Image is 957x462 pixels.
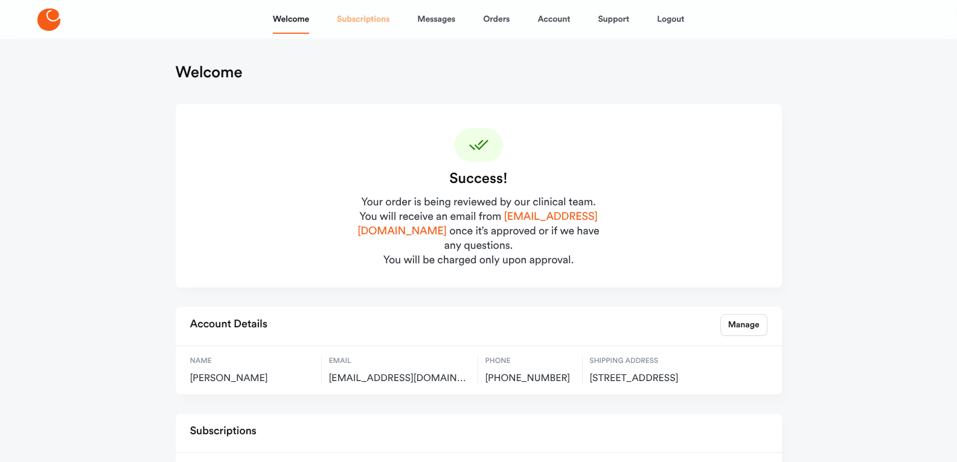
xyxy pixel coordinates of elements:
h1: Welcome [176,63,243,82]
h2: Account Details [190,314,267,336]
div: Success! [449,169,507,188]
a: Messages [417,5,455,34]
a: [EMAIL_ADDRESS][DOMAIN_NAME] [357,211,598,237]
span: Phone [485,356,575,367]
span: [PERSON_NAME] [190,373,314,385]
span: [PHONE_NUMBER] [485,373,575,385]
a: Subscriptions [337,5,389,34]
span: po box 401, gardendale, US, 79758 [590,373,720,385]
a: Support [598,5,629,34]
a: Welcome [273,5,309,34]
span: Name [190,356,314,367]
span: Lisacannon1996@gmail.com [329,373,470,385]
span: Email [329,356,470,367]
a: Logout [657,5,684,34]
div: Your order is being reviewed by our clinical team. You will receive an email from once it’s appro... [351,196,606,268]
span: Shipping Address [590,356,720,367]
h2: Subscriptions [190,421,257,443]
a: Manage [720,314,767,336]
a: Account [537,5,570,34]
a: Orders [483,5,510,34]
